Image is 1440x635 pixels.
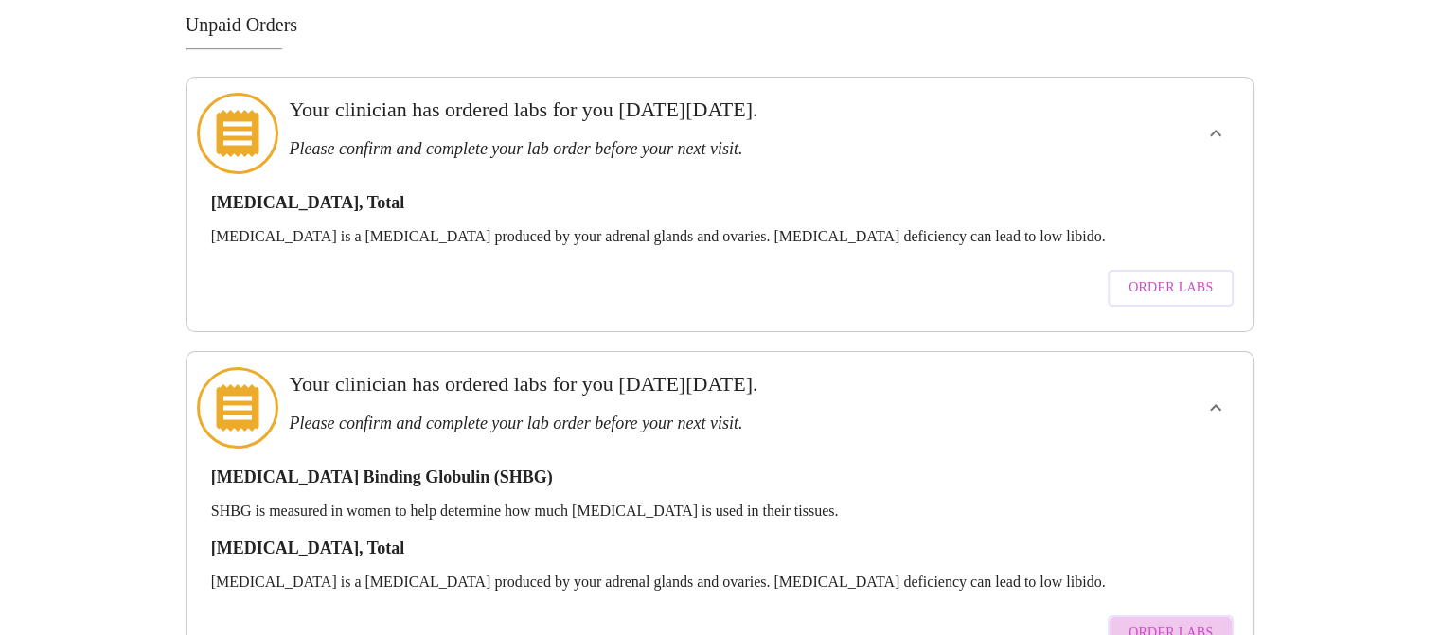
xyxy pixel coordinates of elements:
h3: Your clinician has ordered labs for you [DATE][DATE]. [289,372,1048,397]
p: [MEDICAL_DATA] is a [MEDICAL_DATA] produced by your adrenal glands and ovaries. [MEDICAL_DATA] de... [211,573,1230,591]
button: show more [1193,385,1238,431]
h3: Please confirm and complete your lab order before your next visit. [289,414,1048,433]
h3: Please confirm and complete your lab order before your next visit. [289,139,1048,159]
h3: Unpaid Orders [186,14,1255,36]
button: Order Labs [1108,270,1234,307]
h3: [MEDICAL_DATA], Total [211,193,1230,213]
p: [MEDICAL_DATA] is a [MEDICAL_DATA] produced by your adrenal glands and ovaries. [MEDICAL_DATA] de... [211,228,1230,245]
span: Order Labs [1129,276,1213,300]
h3: [MEDICAL_DATA] Binding Globulin (SHBG) [211,467,1230,487]
button: show more [1193,111,1238,156]
h3: [MEDICAL_DATA], Total [211,538,1230,558]
h3: Your clinician has ordered labs for you [DATE][DATE]. [289,97,1048,122]
p: SHBG is measured in women to help determine how much [MEDICAL_DATA] is used in their tissues. [211,503,1230,520]
a: Order Labs [1103,260,1238,316]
